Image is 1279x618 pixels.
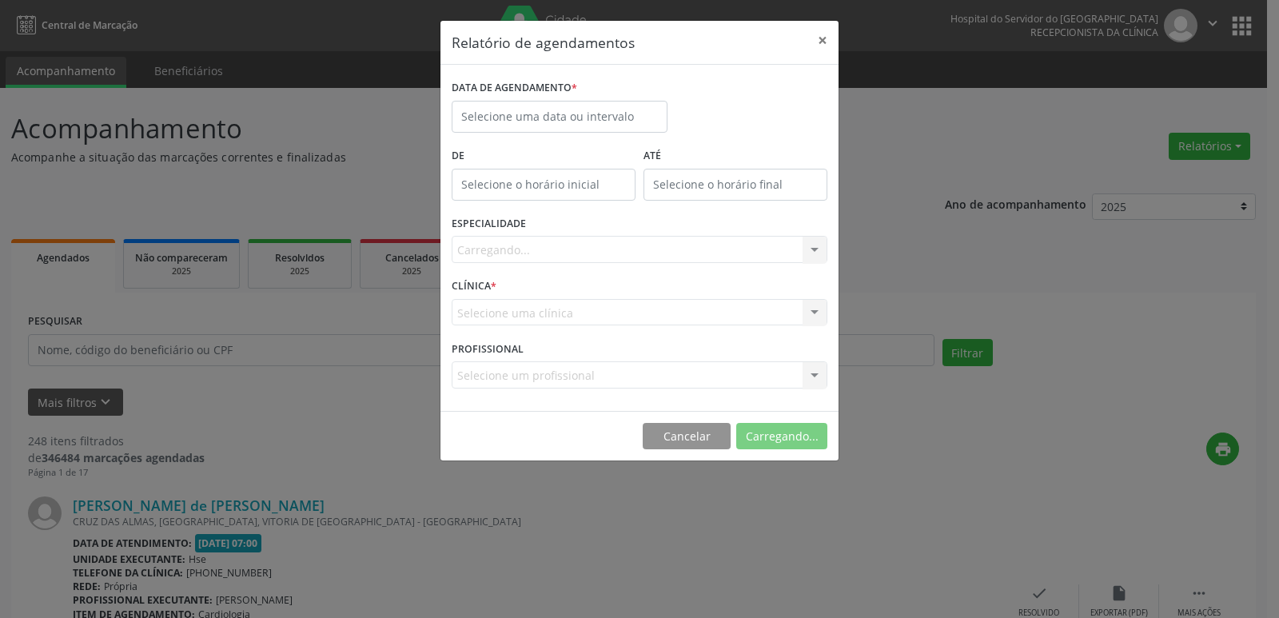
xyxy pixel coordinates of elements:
[452,101,667,133] input: Selecione uma data ou intervalo
[643,169,827,201] input: Selecione o horário final
[452,337,524,361] label: PROFISSIONAL
[452,76,577,101] label: DATA DE AGENDAMENTO
[452,212,526,237] label: ESPECIALIDADE
[452,144,636,169] label: De
[452,169,636,201] input: Selecione o horário inicial
[452,32,635,53] h5: Relatório de agendamentos
[452,274,496,299] label: CLÍNICA
[807,21,839,60] button: Close
[643,144,827,169] label: ATÉ
[736,423,827,450] button: Carregando...
[643,423,731,450] button: Cancelar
